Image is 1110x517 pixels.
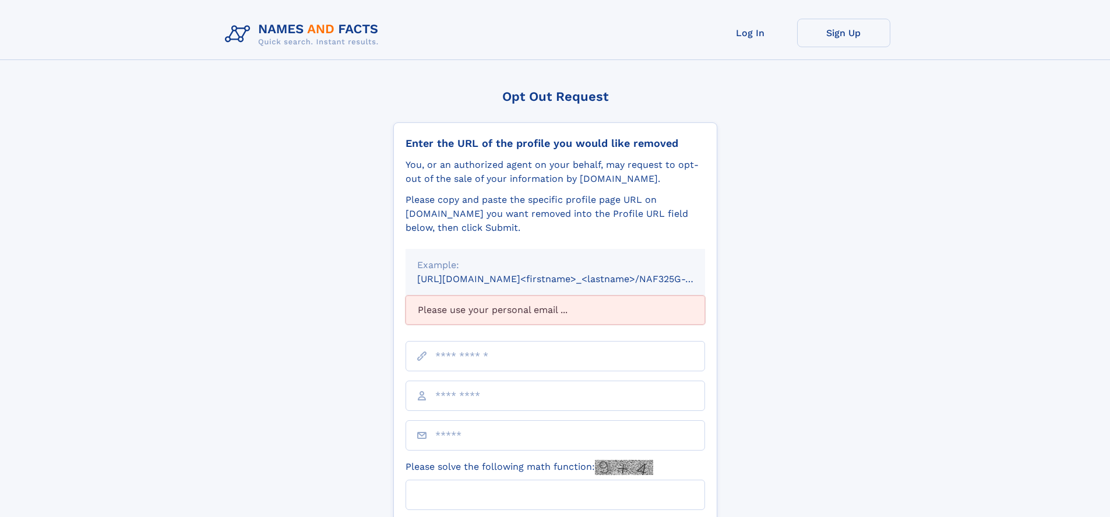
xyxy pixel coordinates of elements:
div: Opt Out Request [393,89,717,104]
div: Example: [417,258,693,272]
img: Logo Names and Facts [220,19,388,50]
label: Please solve the following math function: [406,460,653,475]
div: Please use your personal email ... [406,296,705,325]
div: Enter the URL of the profile you would like removed [406,137,705,150]
a: Log In [704,19,797,47]
div: Please copy and paste the specific profile page URL on [DOMAIN_NAME] you want removed into the Pr... [406,193,705,235]
div: You, or an authorized agent on your behalf, may request to opt-out of the sale of your informatio... [406,158,705,186]
a: Sign Up [797,19,890,47]
small: [URL][DOMAIN_NAME]<firstname>_<lastname>/NAF325G-xxxxxxxx [417,273,727,284]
